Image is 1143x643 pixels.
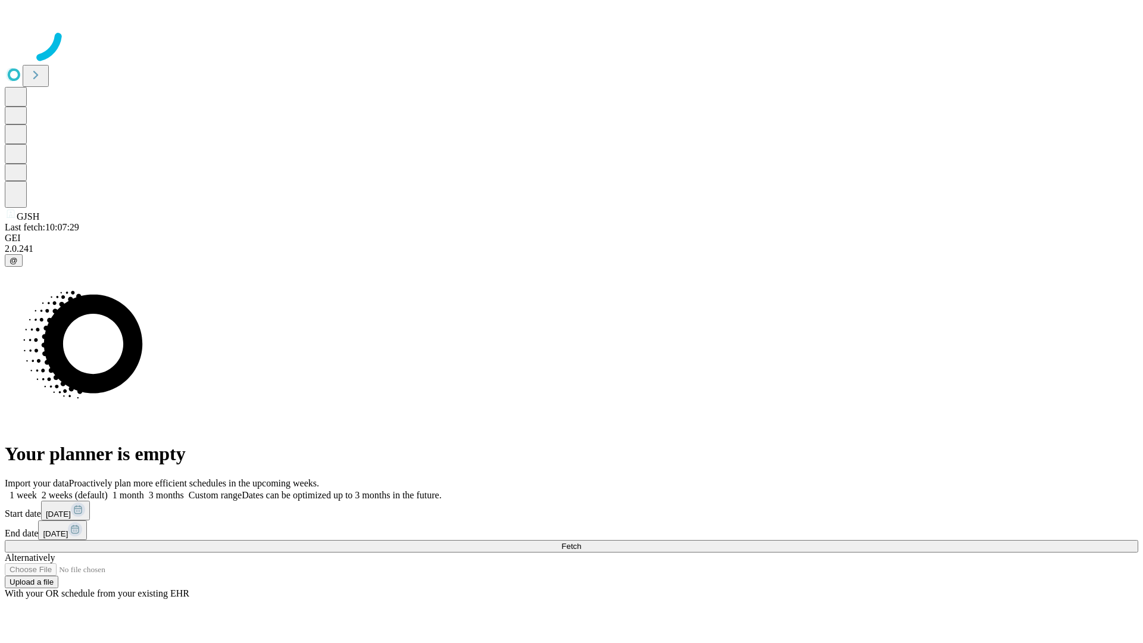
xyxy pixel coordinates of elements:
[561,542,581,551] span: Fetch
[46,510,71,519] span: [DATE]
[10,256,18,265] span: @
[5,478,69,488] span: Import your data
[17,211,39,221] span: GJSH
[5,443,1138,465] h1: Your planner is empty
[5,553,55,563] span: Alternatively
[242,490,441,500] span: Dates can be optimized up to 3 months in the future.
[43,529,68,538] span: [DATE]
[5,254,23,267] button: @
[38,520,87,540] button: [DATE]
[113,490,144,500] span: 1 month
[189,490,242,500] span: Custom range
[5,222,79,232] span: Last fetch: 10:07:29
[10,490,37,500] span: 1 week
[5,540,1138,553] button: Fetch
[5,244,1138,254] div: 2.0.241
[41,501,90,520] button: [DATE]
[42,490,108,500] span: 2 weeks (default)
[5,576,58,588] button: Upload a file
[5,233,1138,244] div: GEI
[5,588,189,598] span: With your OR schedule from your existing EHR
[5,520,1138,540] div: End date
[69,478,319,488] span: Proactively plan more efficient schedules in the upcoming weeks.
[5,501,1138,520] div: Start date
[149,490,184,500] span: 3 months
